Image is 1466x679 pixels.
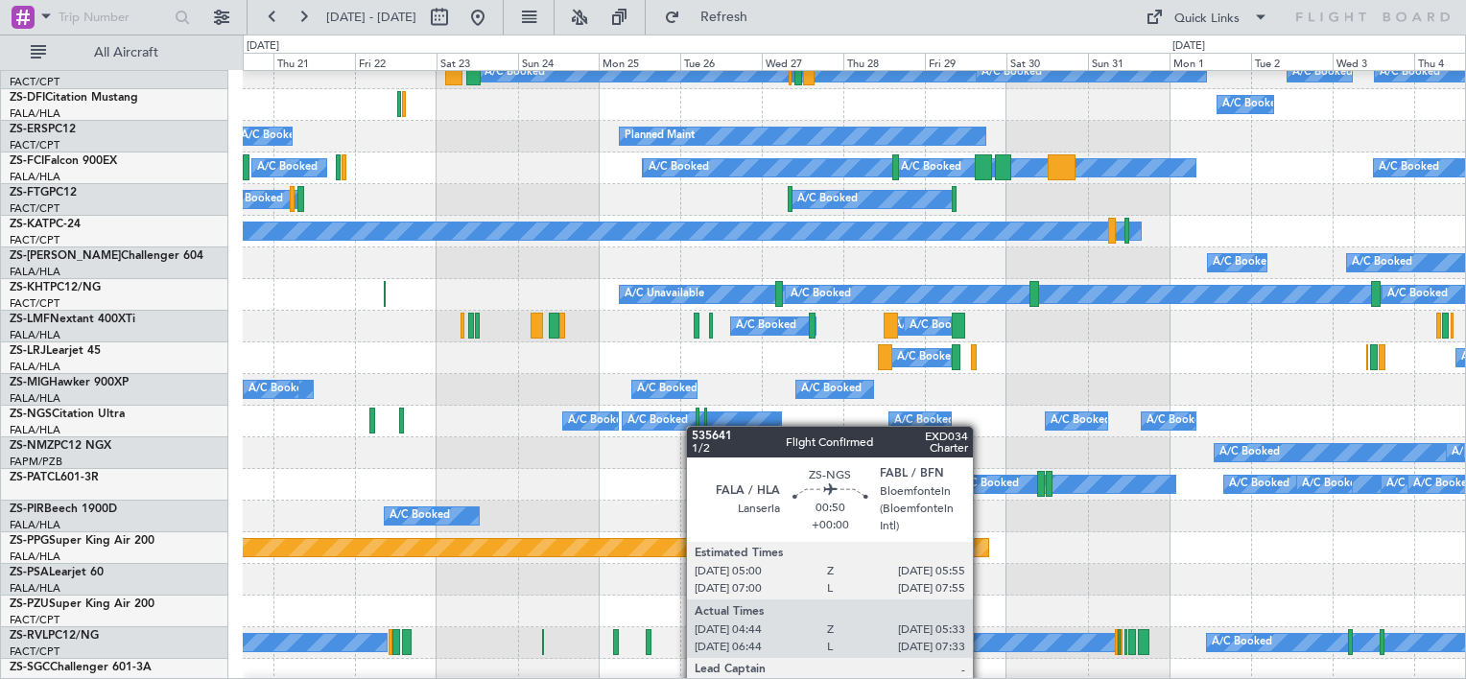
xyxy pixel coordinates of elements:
[10,345,46,357] span: ZS-LRJ
[10,124,48,135] span: ZS-ERS
[568,407,628,435] div: A/C Booked
[10,155,117,167] a: ZS-FCIFalcon 900EX
[625,122,695,151] div: Planned Maint
[273,53,355,70] div: Thu 21
[21,37,208,68] button: All Aircraft
[843,53,925,70] div: Thu 28
[247,38,279,55] div: [DATE]
[649,153,709,182] div: A/C Booked
[684,11,765,24] span: Refresh
[897,343,958,372] div: A/C Booked
[1292,59,1353,87] div: A/C Booked
[10,598,154,610] a: ZS-PZUSuper King Air 200
[10,92,138,104] a: ZS-DFICitation Mustang
[10,328,60,342] a: FALA/HLA
[655,2,770,33] button: Refresh
[1172,38,1205,55] div: [DATE]
[10,92,45,104] span: ZS-DFI
[981,59,1042,87] div: A/C Booked
[10,662,50,673] span: ZS-SGC
[390,502,450,530] div: A/C Booked
[10,155,44,167] span: ZS-FCI
[1229,470,1289,499] div: A/C Booked
[10,567,104,578] a: ZS-PSALearjet 60
[257,153,318,182] div: A/C Booked
[894,407,955,435] div: A/C Booked
[625,280,704,309] div: A/C Unavailable
[1051,407,1111,435] div: A/C Booked
[50,46,202,59] span: All Aircraft
[10,314,50,325] span: ZS-LMF
[10,423,60,437] a: FALA/HLA
[736,312,796,340] div: A/C Booked
[10,503,117,515] a: ZS-PIRBeech 1900D
[10,472,47,483] span: ZS-PAT
[10,455,62,469] a: FAPM/PZB
[10,201,59,216] a: FACT/CPT
[518,53,600,70] div: Sun 24
[1174,10,1240,29] div: Quick Links
[10,409,125,420] a: ZS-NGSCitation Ultra
[10,187,49,199] span: ZS-FTG
[1213,248,1273,277] div: A/C Booked
[10,630,99,642] a: ZS-RVLPC12/NG
[1386,470,1447,499] div: A/C Booked
[1302,470,1362,499] div: A/C Booked
[10,518,60,532] a: FALA/HLA
[680,53,762,70] div: Tue 26
[10,219,81,230] a: ZS-KATPC-24
[223,185,283,214] div: A/C Booked
[241,122,301,151] div: A/C Booked
[10,598,49,610] span: ZS-PZU
[10,503,44,515] span: ZS-PIR
[59,3,169,32] input: Trip Number
[801,375,862,404] div: A/C Booked
[1147,407,1207,435] div: A/C Booked
[10,550,60,564] a: FALA/HLA
[326,9,416,26] span: [DATE] - [DATE]
[1379,153,1439,182] div: A/C Booked
[10,567,49,578] span: ZS-PSA
[485,59,545,87] div: A/C Booked
[10,409,52,420] span: ZS-NGS
[355,53,437,70] div: Fri 22
[10,282,50,293] span: ZS-KHT
[248,375,309,404] div: A/C Booked
[10,170,60,184] a: FALA/HLA
[10,296,59,311] a: FACT/CPT
[1352,248,1412,277] div: A/C Booked
[10,662,152,673] a: ZS-SGCChallenger 601-3A
[10,535,154,547] a: ZS-PPGSuper King Air 200
[1387,280,1448,309] div: A/C Booked
[10,644,59,659] a: FACT/CPT
[10,250,121,262] span: ZS-[PERSON_NAME]
[437,53,518,70] div: Sat 23
[10,377,129,388] a: ZS-MIGHawker 900XP
[791,280,851,309] div: A/C Booked
[10,282,101,293] a: ZS-KHTPC12/NG
[10,613,59,627] a: FACT/CPT
[10,360,60,374] a: FALA/HLA
[885,628,945,657] div: A/C Booked
[10,377,49,388] span: ZS-MIG
[10,138,59,152] a: FACT/CPT
[1222,90,1283,119] div: A/C Booked
[10,219,49,230] span: ZS-KAT
[1251,53,1333,70] div: Tue 2
[10,345,101,357] a: ZS-LRJLearjet 45
[762,53,843,70] div: Wed 27
[797,185,858,214] div: A/C Booked
[637,375,698,404] div: A/C Booked
[1006,53,1088,70] div: Sat 30
[1333,53,1414,70] div: Wed 3
[958,470,1019,499] div: A/C Booked
[10,250,203,262] a: ZS-[PERSON_NAME]Challenger 604
[925,53,1006,70] div: Fri 29
[1219,438,1280,467] div: A/C Booked
[10,535,49,547] span: ZS-PPG
[10,472,99,483] a: ZS-PATCL601-3R
[10,124,76,135] a: ZS-ERSPC12
[10,581,60,596] a: FALA/HLA
[627,407,688,435] div: A/C Booked
[10,440,54,452] span: ZS-NMZ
